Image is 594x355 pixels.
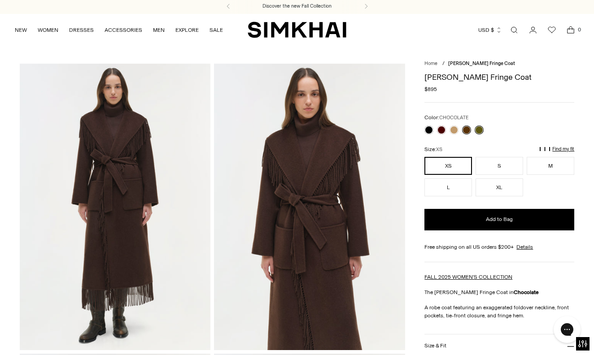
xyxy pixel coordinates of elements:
[424,303,574,320] p: A robe coat featuring an exaggerated foldover neckline, front pockets, tie-front closure, and fri...
[514,289,539,295] strong: Chocolate
[424,145,442,154] label: Size:
[476,157,523,175] button: S
[524,21,542,39] a: Go to the account page
[7,321,90,348] iframe: Sign Up via Text for Offers
[505,21,523,39] a: Open search modal
[15,20,27,40] a: NEW
[69,20,94,40] a: DRESSES
[248,21,346,39] a: SIMKHAI
[436,147,442,152] span: XS
[424,85,437,93] span: $895
[486,216,513,223] span: Add to Bag
[575,26,583,34] span: 0
[478,20,502,40] button: USD $
[214,64,405,350] img: Carrie Fringe Coat
[448,61,515,66] span: [PERSON_NAME] Fringe Coat
[442,60,445,68] div: /
[516,243,533,251] a: Details
[424,243,574,251] div: Free shipping on all US orders $200+
[424,113,468,122] label: Color:
[549,313,585,346] iframe: Gorgias live chat messenger
[20,64,210,350] img: Carrie Fringe Coat
[424,157,472,175] button: XS
[38,20,58,40] a: WOMEN
[424,274,512,280] a: FALL 2025 WOMEN'S COLLECTION
[424,209,574,230] button: Add to Bag
[105,20,142,40] a: ACCESSORIES
[424,61,437,66] a: Home
[476,178,523,196] button: XL
[543,21,561,39] a: Wishlist
[153,20,165,40] a: MEN
[210,20,223,40] a: SALE
[424,288,574,296] p: The [PERSON_NAME] Fringe Coat in
[424,60,574,68] nav: breadcrumbs
[439,115,468,121] span: CHOCOLATE
[562,21,580,39] a: Open cart modal
[527,157,574,175] button: M
[424,343,446,349] h3: Size & Fit
[424,178,472,196] button: L
[175,20,199,40] a: EXPLORE
[262,3,332,10] a: Discover the new Fall Collection
[424,73,574,81] h1: [PERSON_NAME] Fringe Coat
